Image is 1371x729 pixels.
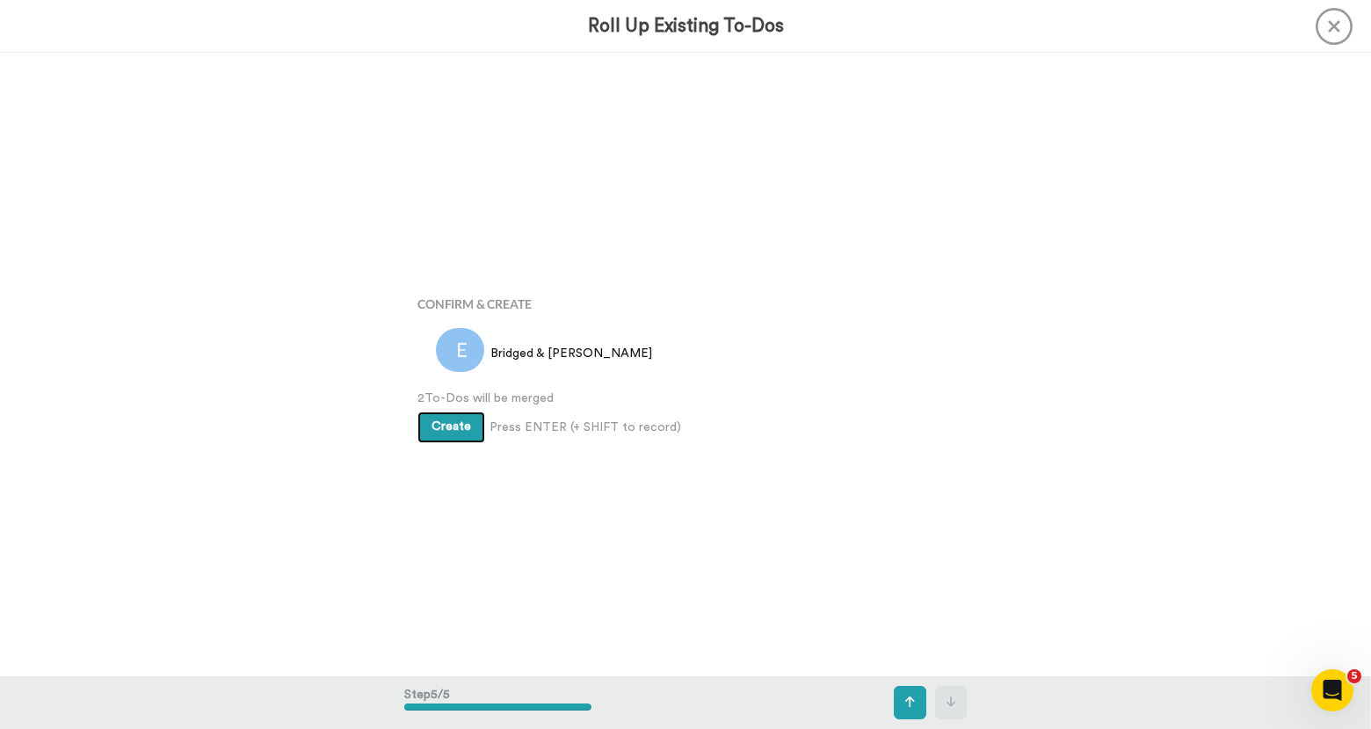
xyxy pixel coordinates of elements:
span: 2 To-Dos will be merged [417,390,954,407]
button: Create [417,412,485,443]
h3: Roll Up Existing To-Dos [588,16,784,36]
span: Bridged & [PERSON_NAME] [490,345,652,362]
span: 5 [1347,669,1361,683]
span: Create [432,420,471,433]
iframe: Intercom live chat [1311,669,1353,711]
img: e.png [440,328,484,372]
span: Press ENTER (+ SHIFT to record) [490,419,681,436]
div: Step 5 / 5 [404,677,591,728]
img: e.png [436,328,480,372]
h4: Confirm & Create [417,297,954,310]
